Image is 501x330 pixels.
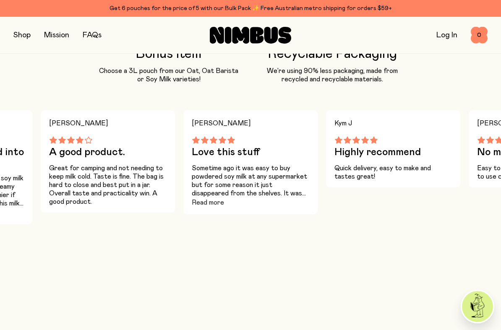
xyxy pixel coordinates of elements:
[259,47,406,62] h3: Recyclable Packaging
[95,67,242,83] p: Choose a 3L pouch from our Oat, Oat Barista or Soy Milk varieties!
[83,31,102,39] a: FAQs
[192,147,309,157] h3: Love this stuff
[259,67,406,83] p: We’re using 90% less packaging, made from recycled and recyclable materials.
[334,164,452,181] p: Quick delivery, easy to make and tastes great!
[462,291,493,322] img: agent
[49,147,167,157] h3: A good product.
[95,47,242,62] h3: Bonus Item
[436,31,457,39] a: Log In
[44,31,69,39] a: Mission
[192,197,224,208] button: Read more
[334,117,452,130] h4: Kym J
[13,3,488,13] div: Get 6 pouches for the price of 5 with our Bulk Pack ✨ Free Australian metro shipping for orders $59+
[49,117,167,130] h4: [PERSON_NAME]
[49,164,167,206] p: Great for camping and not needing to keep milk cold. Taste is fine. The bag is hard to close and ...
[334,147,452,157] h3: Highly recommend
[192,164,309,197] p: Sometime ago it was easy to buy powdered soy milk at any supermarket but for some reason it just ...
[471,27,488,44] button: 0
[192,117,309,130] h4: [PERSON_NAME]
